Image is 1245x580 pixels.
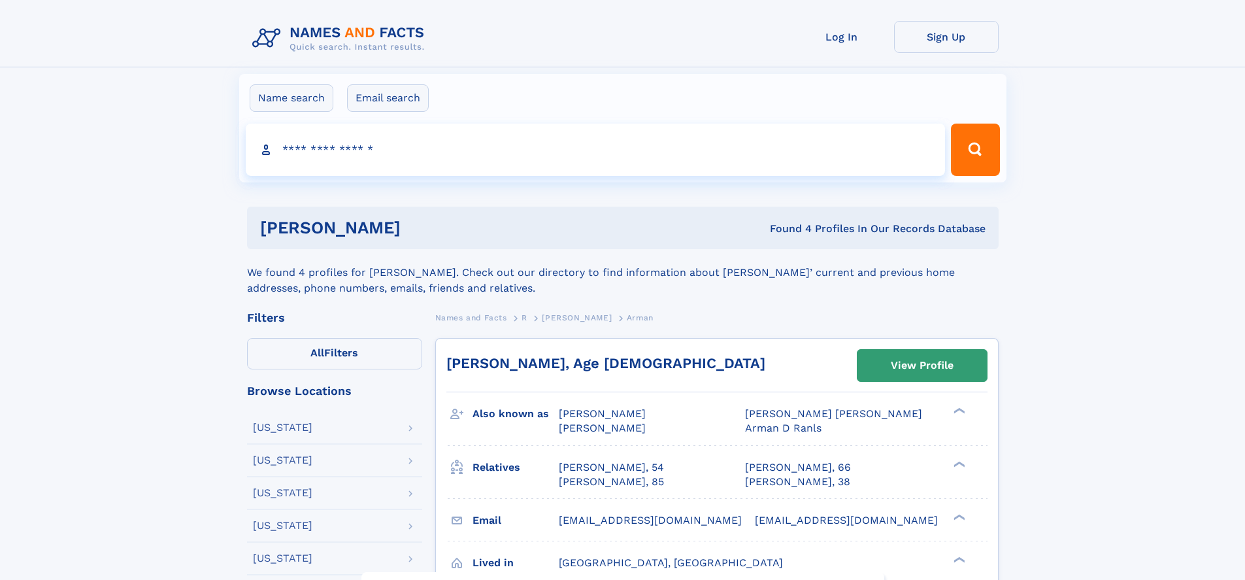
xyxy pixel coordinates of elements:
div: Filters [247,312,422,324]
h3: Lived in [473,552,559,574]
div: ❯ [950,460,966,468]
div: Browse Locations [247,385,422,397]
div: [US_STATE] [253,422,312,433]
a: View Profile [857,350,987,381]
div: View Profile [891,350,954,381]
div: [US_STATE] [253,455,312,466]
label: Email search [347,84,429,112]
div: ❯ [950,513,966,521]
div: [US_STATE] [253,520,312,531]
a: [PERSON_NAME], 54 [559,460,664,475]
a: R [522,309,527,326]
label: Name search [250,84,333,112]
button: Search Button [951,124,999,176]
label: Filters [247,338,422,369]
a: [PERSON_NAME], 85 [559,475,664,489]
h3: Relatives [473,456,559,479]
span: [GEOGRAPHIC_DATA], [GEOGRAPHIC_DATA] [559,556,783,569]
span: R [522,313,527,322]
span: All [310,347,324,359]
span: [EMAIL_ADDRESS][DOMAIN_NAME] [755,514,938,526]
h1: [PERSON_NAME] [260,220,586,236]
div: [US_STATE] [253,553,312,564]
a: [PERSON_NAME], Age [DEMOGRAPHIC_DATA] [446,355,765,371]
a: [PERSON_NAME], 66 [745,460,851,475]
div: [US_STATE] [253,488,312,498]
h3: Email [473,509,559,532]
span: Arman [627,313,654,322]
img: Logo Names and Facts [247,21,435,56]
span: [PERSON_NAME] [542,313,612,322]
a: Sign Up [894,21,999,53]
span: [EMAIL_ADDRESS][DOMAIN_NAME] [559,514,742,526]
div: ❯ [950,555,966,564]
a: Log In [789,21,894,53]
div: We found 4 profiles for [PERSON_NAME]. Check out our directory to find information about [PERSON_... [247,249,999,296]
span: [PERSON_NAME] [559,407,646,420]
a: Names and Facts [435,309,507,326]
h3: Also known as [473,403,559,425]
input: search input [246,124,946,176]
a: [PERSON_NAME] [542,309,612,326]
div: ❯ [950,407,966,415]
div: Found 4 Profiles In Our Records Database [585,222,986,236]
span: Arman D Ranls [745,422,822,434]
span: [PERSON_NAME] [PERSON_NAME] [745,407,922,420]
a: [PERSON_NAME], 38 [745,475,850,489]
span: [PERSON_NAME] [559,422,646,434]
